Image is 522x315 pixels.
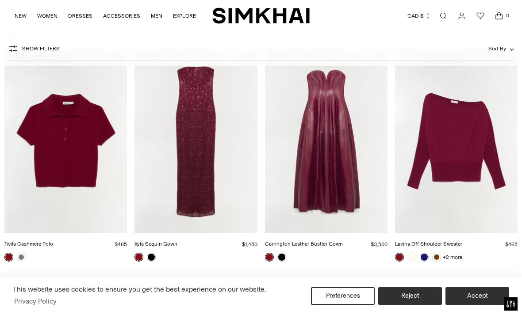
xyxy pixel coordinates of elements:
[212,7,310,24] a: SIMKHAI
[407,6,431,26] button: CAD $
[22,46,60,52] span: Show Filters
[134,241,177,247] a: Xyla Sequin Gown
[68,6,92,26] a: DRESSES
[488,46,506,52] span: Sort By
[13,295,58,308] a: Privacy Policy (opens in a new tab)
[453,7,471,25] a: Go to the account page
[503,11,511,19] span: 0
[8,42,60,56] button: Show Filters
[395,241,462,247] a: Lavina Off Shoulder Sweater
[378,287,442,305] button: Reject
[434,7,452,25] a: Open search modal
[488,44,514,53] button: Sort By
[311,287,375,305] button: Preferences
[472,7,489,25] a: Wishlist
[490,7,508,25] a: Open cart modal
[37,6,58,26] a: WOMEN
[445,287,509,305] button: Accept
[13,285,266,293] span: This website uses cookies to ensure you get the best experience on our website.
[15,6,27,26] a: NEW
[103,6,140,26] a: ACCESSORIES
[151,6,162,26] a: MEN
[173,6,196,26] a: EXPLORE
[4,241,53,247] a: Twila Cashmere Polo
[265,241,343,247] a: Carrington Leather Bustier Gown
